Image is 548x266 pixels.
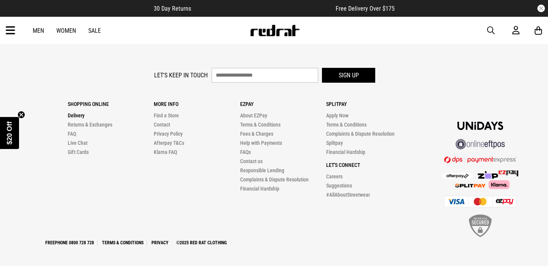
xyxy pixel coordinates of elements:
[444,196,516,207] img: Cards
[457,122,503,130] img: Unidays
[154,112,179,119] a: Find a Store
[6,3,29,26] button: Open LiveChat chat widget
[88,27,101,34] a: Sale
[326,162,413,168] p: Let's Connect
[240,158,263,164] a: Contact us
[326,112,349,119] a: Apply Now
[442,173,473,179] img: Afterpay
[68,140,88,146] a: Live Chat
[154,72,208,79] label: Let's keep in touch
[499,170,518,176] img: Splitpay
[486,180,510,189] img: Klarna
[240,112,267,119] a: About EZPay
[68,131,76,137] a: FAQ
[326,101,413,107] p: Splitpay
[148,240,172,245] a: Privacy
[326,192,370,198] a: #AllAboutStreetwear
[322,68,375,83] button: Sign up
[477,171,499,179] img: Zip
[326,149,365,155] a: Financial Hardship
[240,122,280,128] a: Terms & Conditions
[250,25,300,36] img: Redrat logo
[326,183,352,189] a: Suggestions
[154,5,191,12] span: 30 Day Returns
[68,112,84,119] a: Delivery
[42,240,97,245] a: Freephone 0800 728 728
[173,240,230,245] a: ©2025 Red Rat Clothing
[336,5,395,12] span: Free Delivery Over $175
[444,156,516,163] img: DPS
[326,131,395,137] a: Complaints & Dispute Resolution
[56,27,76,34] a: Women
[206,5,320,12] iframe: Customer reviews powered by Trustpilot
[240,131,273,137] a: Fees & Charges
[240,101,327,107] p: Ezpay
[154,140,184,146] a: Afterpay T&Cs
[456,139,505,149] img: online eftpos
[240,140,282,146] a: Help with Payments
[326,173,342,179] a: Careers
[68,149,89,155] a: Gift Cards
[68,122,112,128] a: Returns & Exchanges
[18,111,25,119] button: Close teaser
[154,122,170,128] a: Contact
[455,184,486,187] img: Splitpay
[326,122,366,128] a: Terms & Conditions
[469,215,492,237] img: SSL
[240,186,279,192] a: Financial Hardship
[68,101,154,107] p: Shopping Online
[6,121,13,144] span: $20 Off
[33,27,44,34] a: Men
[326,140,343,146] a: Splitpay
[240,176,309,183] a: Complaints & Dispute Resolution
[240,149,251,155] a: FAQs
[240,167,284,173] a: Responsible Lending
[99,240,147,245] a: Terms & Conditions
[154,131,183,137] a: Privacy Policy
[154,101,240,107] p: More Info
[154,149,177,155] a: Klarna FAQ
